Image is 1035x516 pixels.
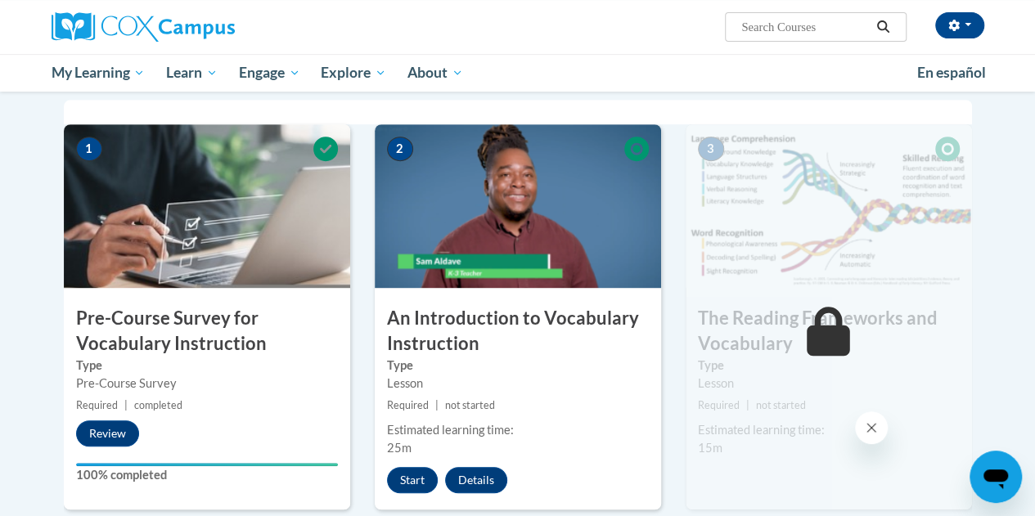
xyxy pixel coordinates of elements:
span: Required [76,399,118,411]
button: Search [871,17,895,37]
iframe: Button to launch messaging window [970,451,1022,503]
div: Estimated learning time: [387,421,649,439]
span: Engage [239,63,300,83]
div: Lesson [698,375,960,393]
span: | [435,399,439,411]
h3: An Introduction to Vocabulary Instruction [375,306,661,357]
button: Account Settings [935,12,984,38]
button: Review [76,420,139,446]
img: Course Image [375,124,661,288]
img: Cox Campus [52,12,235,42]
span: My Learning [51,63,145,83]
img: Course Image [686,124,972,288]
span: Required [698,399,740,411]
a: My Learning [41,54,156,92]
span: 2 [387,137,413,161]
a: About [397,54,474,92]
span: 1 [76,137,102,161]
span: | [124,399,128,411]
input: Search Courses [740,17,871,37]
button: Start [387,467,438,493]
label: Type [387,357,649,375]
span: completed [134,399,182,411]
span: Required [387,399,429,411]
span: 3 [698,137,724,161]
label: Type [698,357,960,375]
label: 100% completed [76,466,338,484]
div: Lesson [387,375,649,393]
span: Hi. How can we help? [10,11,133,25]
a: Cox Campus [52,12,346,42]
span: not started [756,399,806,411]
span: | [746,399,749,411]
label: Type [76,357,338,375]
span: 25m [387,441,412,455]
div: Estimated learning time: [698,421,960,439]
span: 15m [698,441,722,455]
a: Explore [310,54,397,92]
span: Learn [166,63,218,83]
div: Your progress [76,463,338,466]
a: Learn [155,54,228,92]
iframe: Close message [855,411,888,444]
button: Details [445,467,507,493]
img: Course Image [64,124,350,288]
div: Pre-Course Survey [76,375,338,393]
a: Engage [228,54,311,92]
span: not started [445,399,495,411]
span: En español [917,64,986,81]
h3: Pre-Course Survey for Vocabulary Instruction [64,306,350,357]
h3: The Reading Frameworks and Vocabulary [686,306,972,357]
span: About [407,63,463,83]
span: Explore [321,63,386,83]
div: Main menu [39,54,997,92]
a: En español [907,56,997,90]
